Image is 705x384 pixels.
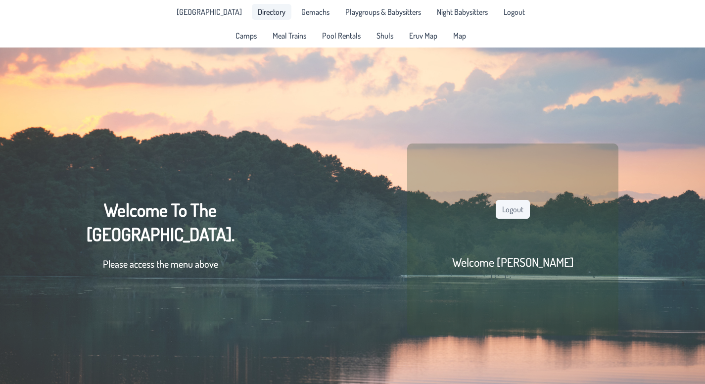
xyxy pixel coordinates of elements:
span: Logout [504,8,525,16]
span: Map [453,32,466,40]
a: Eruv Map [403,28,443,44]
a: [GEOGRAPHIC_DATA] [171,4,248,20]
li: Pine Lake Park [171,4,248,20]
span: Pool Rentals [322,32,361,40]
span: Playgroups & Babysitters [345,8,421,16]
a: Camps [230,28,263,44]
span: Eruv Map [409,32,437,40]
p: Please access the menu above [87,256,235,271]
a: Pool Rentals [316,28,367,44]
span: Camps [235,32,257,40]
a: Gemachs [295,4,335,20]
span: Directory [258,8,285,16]
h2: Welcome [PERSON_NAME] [452,254,574,270]
span: Gemachs [301,8,329,16]
a: Meal Trains [267,28,312,44]
span: Night Babysitters [437,8,488,16]
a: Night Babysitters [431,4,494,20]
a: Shuls [371,28,399,44]
div: Welcome To The [GEOGRAPHIC_DATA]. [87,198,235,281]
button: Logout [496,200,530,219]
span: Meal Trains [273,32,306,40]
a: Directory [252,4,291,20]
a: Map [447,28,472,44]
li: Logout [498,4,531,20]
span: [GEOGRAPHIC_DATA] [177,8,242,16]
a: Playgroups & Babysitters [339,4,427,20]
span: Shuls [376,32,393,40]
